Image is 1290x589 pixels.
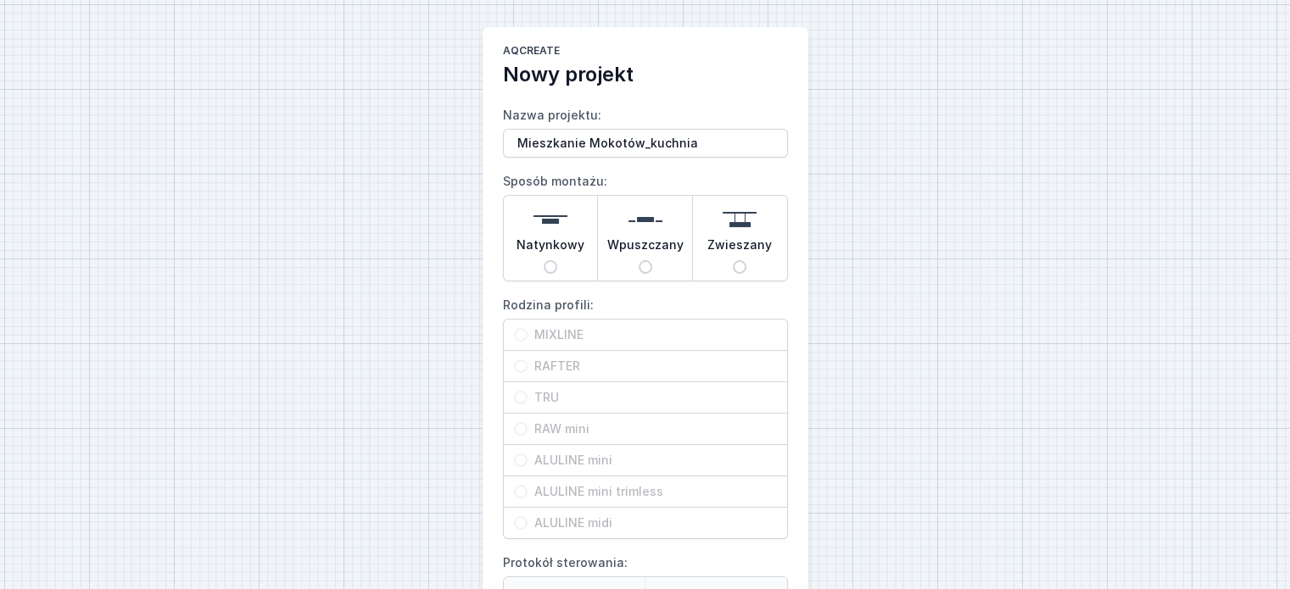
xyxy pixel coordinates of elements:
[503,168,788,281] label: Sposób montażu:
[503,61,788,88] h2: Nowy projekt
[733,260,746,274] input: Zwieszany
[503,44,788,61] h1: AQcreate
[607,236,684,260] span: Wpuszczany
[533,203,567,236] img: surface.svg
[544,260,557,274] input: Natynkowy
[517,236,584,260] span: Natynkowy
[639,260,652,274] input: Wpuszczany
[707,236,772,260] span: Zwieszany
[503,292,788,539] label: Rodzina profili:
[628,203,662,236] img: recessed.svg
[723,203,757,236] img: suspended.svg
[503,102,788,158] label: Nazwa projektu:
[503,129,788,158] input: Nazwa projektu:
